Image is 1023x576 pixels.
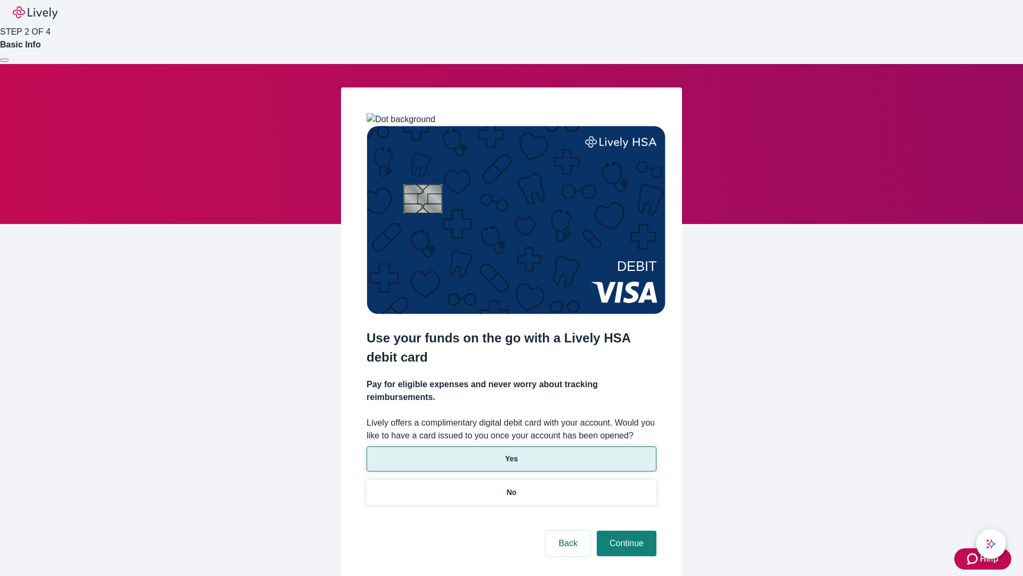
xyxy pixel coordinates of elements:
[976,529,1006,559] button: chat
[367,417,656,442] label: Lively offers a complimentary digital debit card with your account. Would you like to have a card...
[980,553,998,565] span: Help
[954,548,1011,570] button: Zendesk support iconHelp
[367,480,656,505] button: No
[967,553,980,565] svg: Zendesk support icon
[597,531,656,556] button: Continue
[367,329,656,367] h2: Use your funds on the go with a Lively HSA debit card
[367,446,656,471] button: Yes
[367,113,435,126] img: Dot background
[546,531,590,556] button: Back
[367,126,665,314] img: Debit card
[507,487,517,498] p: No
[986,539,996,549] svg: Lively AI Assistant
[13,6,58,19] img: Lively
[367,378,656,404] h4: Pay for eligible expenses and never worry about tracking reimbursements.
[505,453,518,465] p: Yes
